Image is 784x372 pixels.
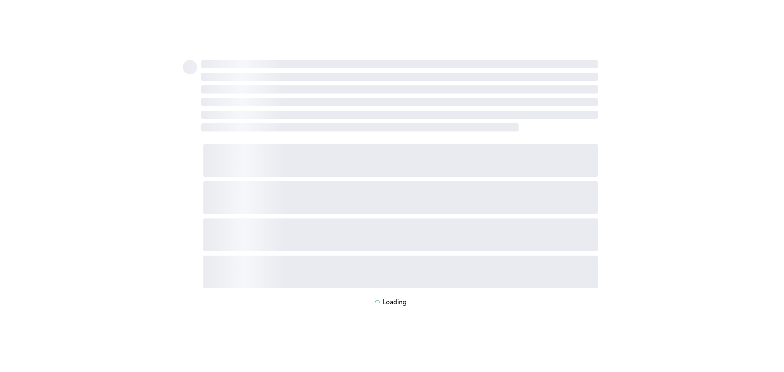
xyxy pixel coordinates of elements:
span: ‌ [203,218,598,251]
span: ‌ [201,85,598,94]
span: ‌ [201,111,598,119]
span: ‌ [201,73,598,81]
p: Loading [383,299,407,306]
span: ‌ [201,60,598,68]
span: ‌ [183,60,197,74]
span: ‌ [203,144,598,177]
span: ‌ [201,123,519,131]
span: ‌ [203,256,598,288]
span: ‌ [203,181,598,214]
span: ‌ [201,98,598,106]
